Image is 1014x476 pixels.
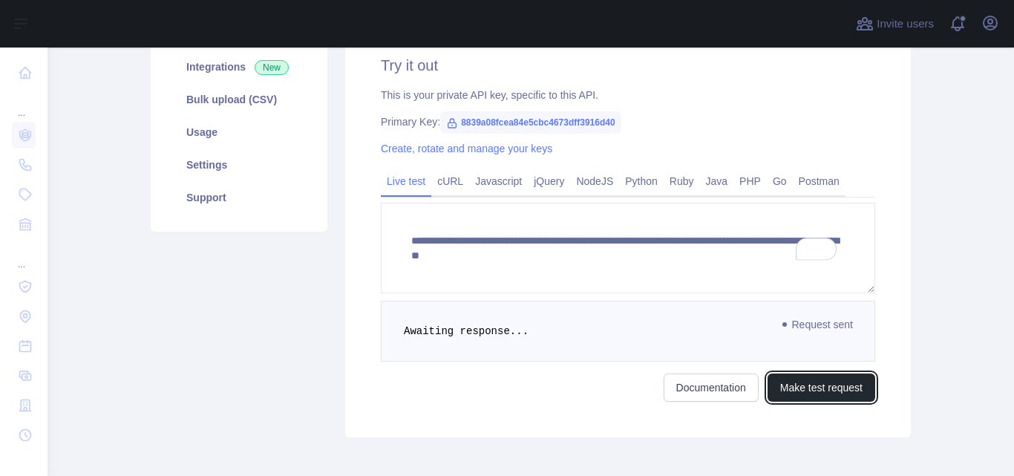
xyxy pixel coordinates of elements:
button: Make test request [768,374,875,402]
a: Bulk upload (CSV) [169,83,310,116]
a: Create, rotate and manage your keys [381,143,552,154]
a: Integrations New [169,50,310,83]
h2: Try it out [381,55,875,76]
a: PHP [733,169,767,193]
a: Documentation [664,374,759,402]
a: Postman [793,169,845,193]
textarea: To enrich screen reader interactions, please activate Accessibility in Grammarly extension settings [381,203,875,293]
a: cURL [431,169,469,193]
a: Live test [381,169,431,193]
div: ... [12,89,36,119]
a: NodeJS [570,169,619,193]
span: 8839a08fcea84e5cbc4673dff3916d40 [440,111,621,134]
a: jQuery [528,169,570,193]
a: Java [700,169,734,193]
a: Support [169,181,310,214]
a: Usage [169,116,310,149]
div: ... [12,241,36,270]
button: Invite users [853,12,937,36]
a: Ruby [664,169,700,193]
a: Javascript [469,169,528,193]
div: Primary Key: [381,114,875,129]
a: Go [767,169,793,193]
span: Request sent [776,316,861,333]
div: This is your private API key, specific to this API. [381,88,875,102]
a: Python [619,169,664,193]
span: Invite users [877,16,934,33]
span: New [255,60,289,75]
a: Settings [169,149,310,181]
span: Awaiting response... [404,325,529,337]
